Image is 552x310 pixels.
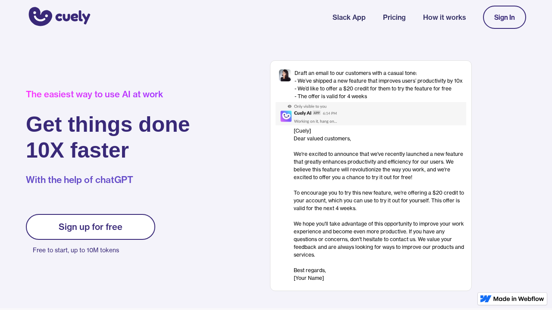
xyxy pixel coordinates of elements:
div: The easiest way to use AI at work [26,89,190,99]
img: Made in Webflow [493,296,544,301]
a: How it works [423,12,466,22]
div: Sign In [494,13,515,21]
div: Sign up for free [59,222,122,232]
a: Sign up for free [26,214,155,240]
a: home [26,1,91,33]
p: Free to start, up to 10M tokens [33,244,155,256]
div: Draft an email to our customers with a casual tone: - We’ve shipped a new feature that improves u... [295,69,463,100]
p: With the help of chatGPT [26,174,190,186]
a: Slack App [332,12,366,22]
div: [Cuely] Dear valued customers, ‍ We're excited to announce that we've recently launched a new fea... [294,127,466,282]
a: Pricing [383,12,406,22]
a: Sign In [483,6,526,29]
h1: Get things done 10X faster [26,112,190,163]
